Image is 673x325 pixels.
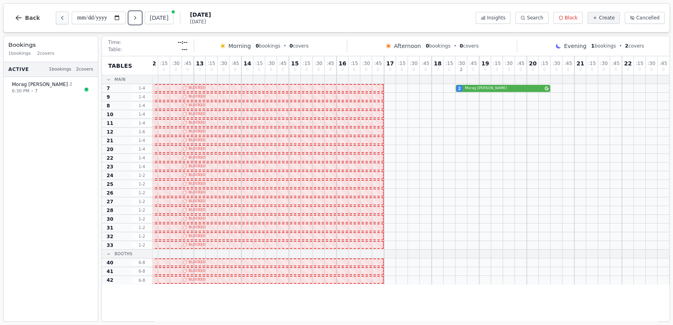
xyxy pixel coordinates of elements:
span: 42 [107,277,113,283]
span: • [283,43,286,49]
span: 0 [294,68,296,72]
span: 1 - 4 [132,111,151,117]
button: Search [515,12,548,24]
span: : 30 [267,61,275,66]
span: 1 bookings [49,66,71,73]
span: 0 [650,68,652,72]
span: 23 [107,164,113,170]
span: 25 [107,181,113,187]
span: 21 [576,61,584,66]
span: : 15 [445,61,453,66]
span: • [453,43,456,49]
span: Morag [PERSON_NAME] [12,81,68,88]
span: [DATE] [190,19,211,25]
span: 0 [210,68,212,72]
span: : 45 [517,61,524,66]
span: --:-- [178,39,187,46]
span: 27 [107,199,113,205]
span: 41 [107,268,113,275]
span: 1 - 2 [132,190,151,196]
svg: Google booking [545,86,549,90]
span: : 15 [255,61,263,66]
span: 0 [412,68,415,72]
span: 0 [448,68,450,72]
span: Table: [108,46,122,53]
button: Cancelled [625,12,665,24]
span: • [619,43,622,49]
span: 17 [386,61,394,66]
span: : 45 [231,61,239,66]
span: 0 [281,68,284,72]
span: 1 - 2 [132,199,151,205]
span: Morning [228,42,251,50]
span: 0 [567,68,569,72]
span: covers [460,43,479,49]
span: 28 [107,207,113,214]
span: 0 [377,68,379,72]
span: 0 [353,68,355,72]
span: 12 [107,129,113,135]
span: 9 [107,94,110,100]
span: • [31,88,33,94]
span: 22 [107,155,113,161]
span: : 45 [279,61,287,66]
button: Insights [476,12,511,24]
span: 1 - 2 [132,181,151,187]
span: 1 - 4 [132,120,151,126]
span: 2 [69,81,72,88]
span: 0 [163,68,165,72]
span: 1 - 4 [132,94,151,100]
span: 0 [174,68,177,72]
span: 2 [458,86,461,92]
span: 0 [602,68,605,72]
span: : 15 [588,61,596,66]
span: 11 [107,120,113,126]
span: 14 [243,61,251,66]
span: covers [289,43,308,49]
span: 0 [426,43,429,49]
span: 0 [186,68,189,72]
button: Next day [129,11,141,24]
span: 0 [389,68,391,72]
span: bookings [256,43,280,49]
span: : 45 [469,61,477,66]
span: 0 [317,68,319,72]
span: 0 [627,68,629,72]
span: 0 [234,68,236,72]
span: 0 [258,68,260,72]
span: : 45 [612,61,619,66]
span: : 15 [303,61,310,66]
span: 18 [434,61,441,66]
span: 0 [424,68,426,72]
span: Block [565,15,577,21]
span: 0 [365,68,367,72]
span: 1 - 2 [132,207,151,213]
span: Morag [PERSON_NAME] [465,86,543,91]
span: : 45 [184,61,191,66]
span: [DATE] [190,11,211,19]
span: : 45 [422,61,429,66]
span: Search [527,15,543,21]
span: : 15 [541,61,548,66]
span: Booths [115,251,132,257]
span: : 15 [493,61,501,66]
span: 0 [460,43,463,49]
span: 33 [107,242,113,249]
span: 2 covers [76,66,93,73]
span: : 30 [457,61,465,66]
span: : 30 [362,61,370,66]
span: 16 [338,61,346,66]
span: 20 [529,61,536,66]
span: 40 [107,260,113,266]
span: : 45 [564,61,572,66]
span: 0 [638,68,640,72]
span: 2 covers [37,50,54,57]
span: 6 - 8 [132,277,151,283]
span: Cancelled [636,15,660,21]
span: 0 [543,68,545,72]
span: 24 [107,172,113,179]
span: : 30 [315,61,322,66]
span: Create [599,15,615,21]
span: Time: [108,39,121,46]
span: 0 [495,68,498,72]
